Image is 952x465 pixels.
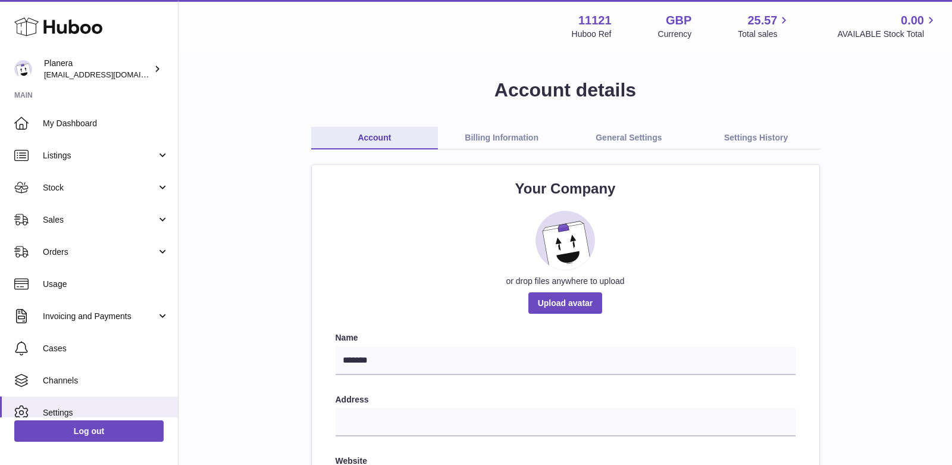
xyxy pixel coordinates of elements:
a: Billing Information [438,127,565,149]
span: Settings [43,407,169,419]
a: 0.00 AVAILABLE Stock Total [837,13,938,40]
a: General Settings [565,127,693,149]
span: My Dashboard [43,118,169,129]
strong: GBP [666,13,691,29]
span: Invoicing and Payments [43,311,156,322]
h2: Your Company [336,179,796,198]
span: [EMAIL_ADDRESS][DOMAIN_NAME] [44,70,175,79]
span: Usage [43,279,169,290]
label: Address [336,394,796,405]
div: Currency [658,29,692,40]
span: Orders [43,246,156,258]
span: Stock [43,182,156,194]
a: 25.57 Total sales [738,13,791,40]
span: Channels [43,375,169,386]
a: Settings History [693,127,820,149]
a: Account [311,127,439,149]
span: Total sales [738,29,791,40]
span: Listings [43,150,156,161]
img: saiyani@planera.care [14,60,32,78]
span: Upload avatar [528,292,603,314]
a: Log out [14,420,164,442]
h1: Account details [198,77,933,103]
div: Huboo Ref [572,29,612,40]
span: Sales [43,214,156,226]
div: or drop files anywhere to upload [336,276,796,287]
img: placeholder_image.svg [535,211,595,270]
div: Planera [44,58,151,80]
span: 25.57 [747,13,777,29]
span: AVAILABLE Stock Total [837,29,938,40]
span: 0.00 [901,13,924,29]
label: Name [336,332,796,344]
span: Cases [43,343,169,354]
strong: 11121 [578,13,612,29]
